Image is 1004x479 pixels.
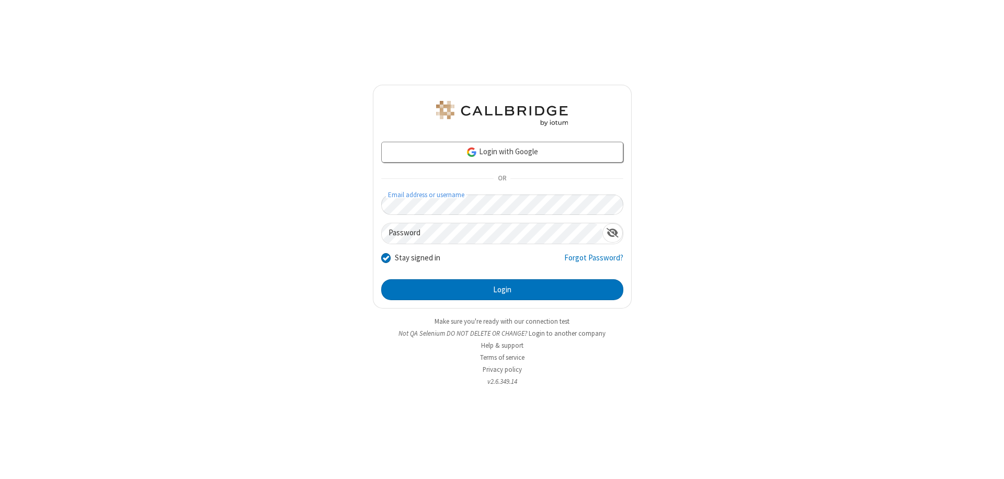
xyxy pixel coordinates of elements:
span: OR [494,172,510,186]
a: Login with Google [381,142,623,163]
li: Not QA Selenium DO NOT DELETE OR CHANGE? [373,328,632,338]
input: Password [382,223,602,244]
a: Help & support [481,341,523,350]
a: Forgot Password? [564,252,623,272]
li: v2.6.349.14 [373,377,632,386]
div: Show password [602,223,623,243]
img: google-icon.png [466,146,477,158]
a: Terms of service [480,353,524,362]
input: Email address or username [381,195,623,215]
a: Privacy policy [483,365,522,374]
button: Login to another company [529,328,606,338]
iframe: Chat [978,452,996,472]
label: Stay signed in [395,252,440,264]
img: QA Selenium DO NOT DELETE OR CHANGE [434,101,570,126]
button: Login [381,279,623,300]
a: Make sure you're ready with our connection test [435,317,569,326]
